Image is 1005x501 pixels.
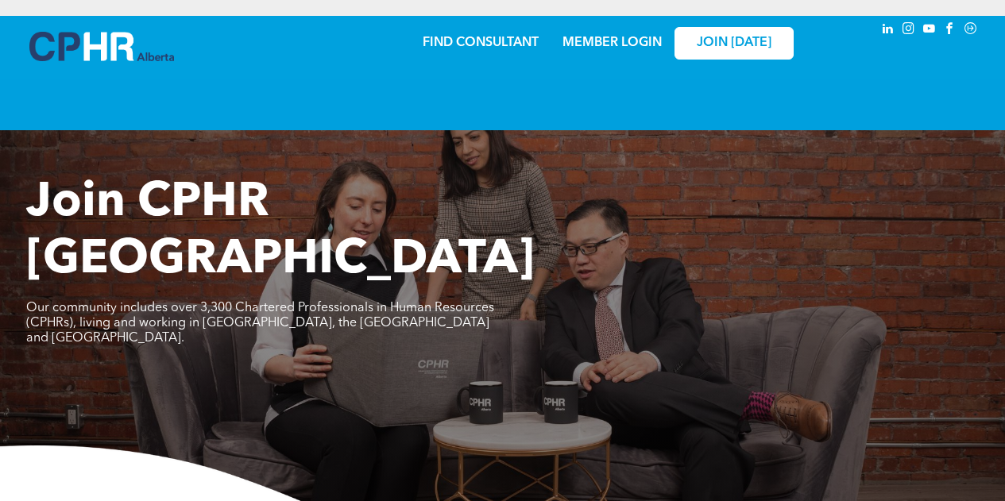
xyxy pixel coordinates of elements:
a: linkedin [879,20,897,41]
img: A blue and white logo for cp alberta [29,32,174,61]
a: FIND CONSULTANT [423,37,539,49]
span: Join CPHR [GEOGRAPHIC_DATA] [26,179,535,284]
a: instagram [900,20,918,41]
a: JOIN [DATE] [675,27,794,60]
span: Our community includes over 3,300 Chartered Professionals in Human Resources (CPHRs), living and ... [26,302,494,345]
a: facebook [941,20,959,41]
a: Social network [962,20,980,41]
a: MEMBER LOGIN [562,37,662,49]
span: JOIN [DATE] [697,36,771,51]
a: youtube [921,20,938,41]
